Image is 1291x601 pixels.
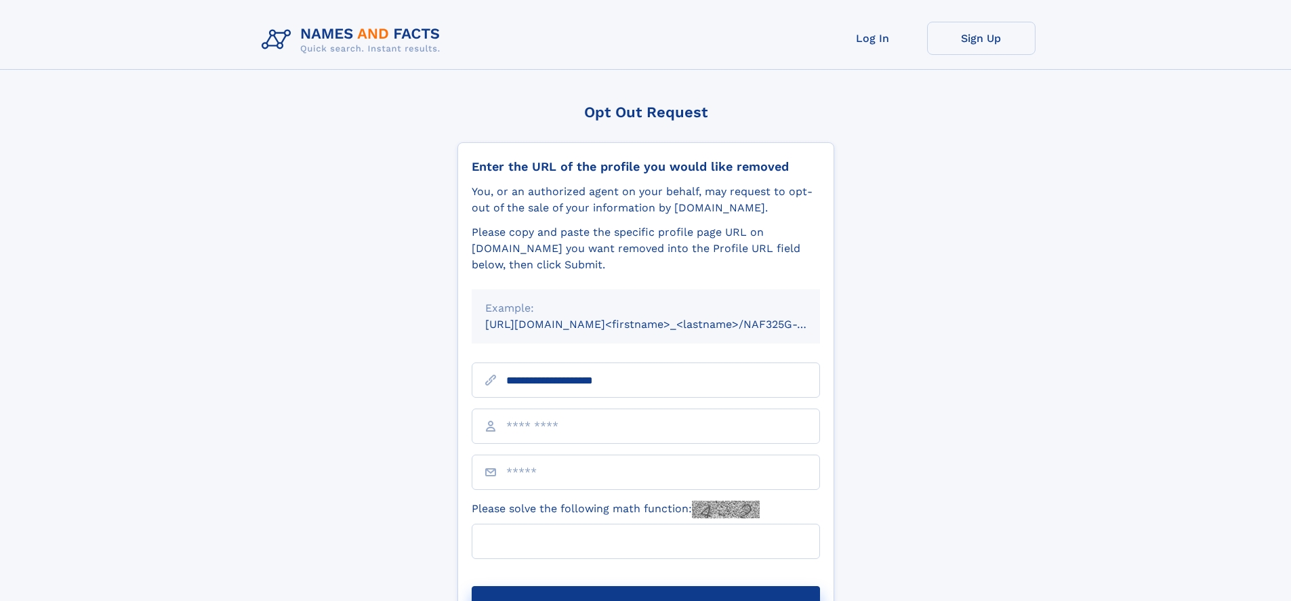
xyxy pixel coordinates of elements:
a: Log In [819,22,927,55]
label: Please solve the following math function: [472,501,760,518]
small: [URL][DOMAIN_NAME]<firstname>_<lastname>/NAF325G-xxxxxxxx [485,318,846,331]
div: Opt Out Request [457,104,834,121]
div: Please copy and paste the specific profile page URL on [DOMAIN_NAME] you want removed into the Pr... [472,224,820,273]
a: Sign Up [927,22,1036,55]
div: Example: [485,300,806,316]
div: Enter the URL of the profile you would like removed [472,159,820,174]
div: You, or an authorized agent on your behalf, may request to opt-out of the sale of your informatio... [472,184,820,216]
img: Logo Names and Facts [256,22,451,58]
